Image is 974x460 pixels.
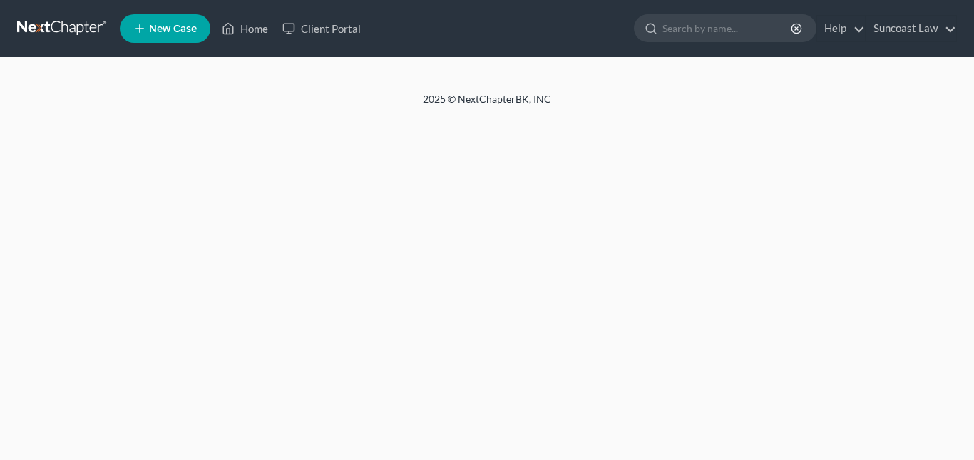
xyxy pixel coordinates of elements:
[81,92,893,118] div: 2025 © NextChapterBK, INC
[817,16,865,41] a: Help
[866,16,956,41] a: Suncoast Law
[215,16,275,41] a: Home
[275,16,368,41] a: Client Portal
[662,15,793,41] input: Search by name...
[149,24,197,34] span: New Case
